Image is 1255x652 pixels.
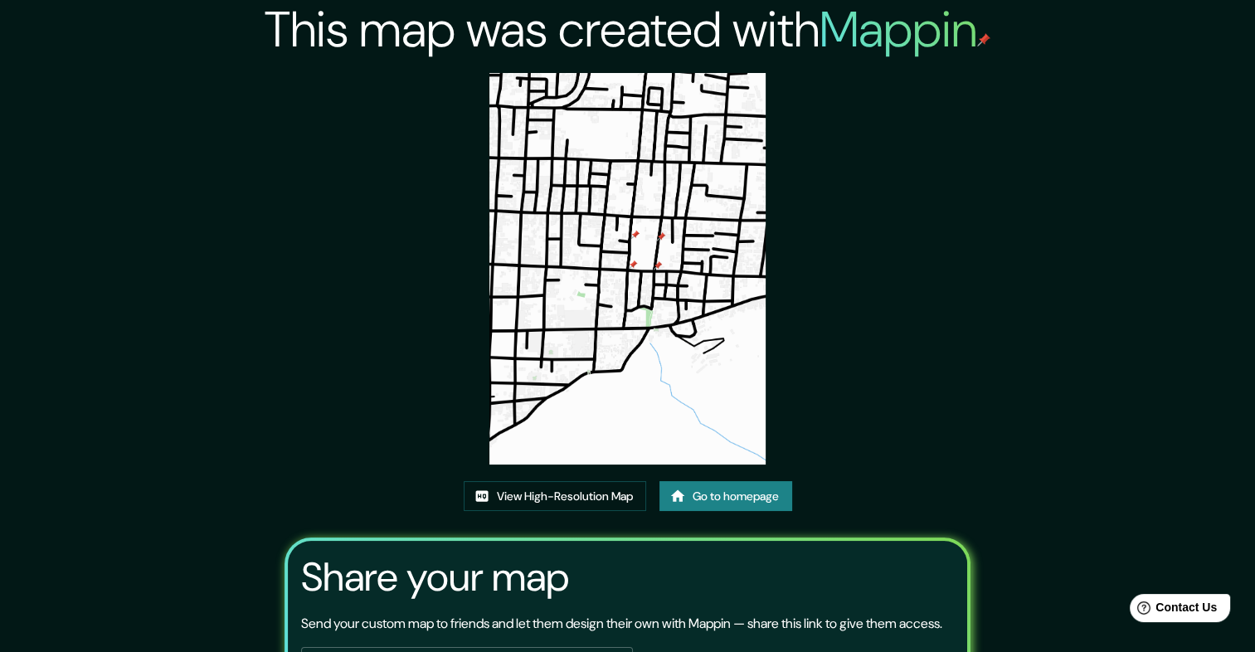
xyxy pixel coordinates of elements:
[301,554,569,601] h3: Share your map
[977,33,990,46] img: mappin-pin
[1107,587,1237,634] iframe: Help widget launcher
[301,614,942,634] p: Send your custom map to friends and let them design their own with Mappin — share this link to gi...
[659,481,792,512] a: Go to homepage
[464,481,646,512] a: View High-Resolution Map
[489,73,766,465] img: created-map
